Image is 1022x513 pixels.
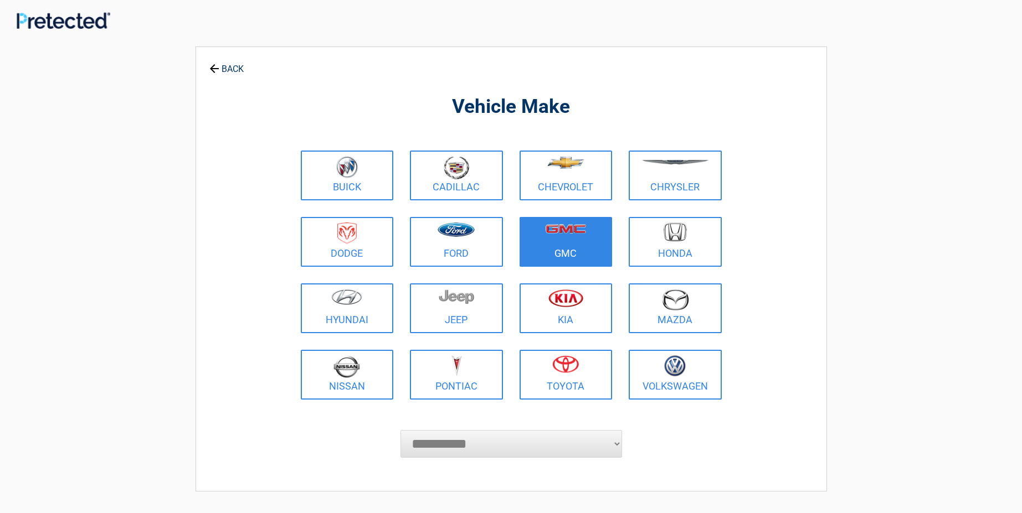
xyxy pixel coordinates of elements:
img: mazda [661,289,689,310]
img: hyundai [331,289,362,305]
img: gmc [546,224,586,234]
img: nissan [333,355,360,378]
img: toyota [552,355,579,373]
img: cadillac [444,156,469,179]
img: Main Logo [17,12,110,29]
a: Honda [629,217,722,267]
img: volkswagen [664,355,686,377]
img: dodge [337,222,357,244]
img: pontiac [451,355,462,376]
img: kia [548,289,583,307]
a: Pontiac [410,350,503,400]
img: chrysler [641,160,709,165]
a: Ford [410,217,503,267]
a: Chevrolet [520,151,613,200]
a: Volkswagen [629,350,722,400]
a: GMC [520,217,613,267]
img: ford [438,222,475,237]
a: Kia [520,283,613,333]
img: honda [664,222,687,242]
a: Toyota [520,350,613,400]
a: Nissan [301,350,394,400]
a: Chrysler [629,151,722,200]
a: Hyundai [301,283,394,333]
a: Dodge [301,217,394,267]
h2: Vehicle Make [298,94,725,120]
img: chevrolet [547,157,584,169]
a: BACK [207,54,246,74]
a: Mazda [629,283,722,333]
img: jeep [439,289,474,304]
a: Cadillac [410,151,503,200]
a: Jeep [410,283,503,333]
img: buick [336,156,358,178]
a: Buick [301,151,394,200]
